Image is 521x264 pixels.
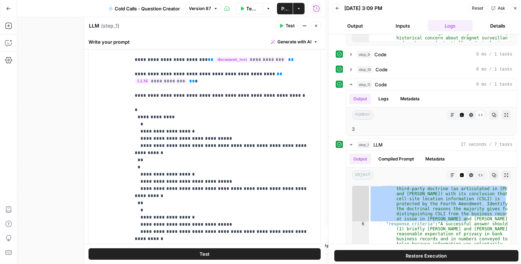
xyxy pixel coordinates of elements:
span: 27 seconds / 7 tasks [461,141,512,148]
span: Restore Execution [406,252,447,259]
button: Compiled Prompt [374,154,418,164]
span: LLM [373,141,383,148]
span: Ask [498,5,505,11]
span: step_9 [357,51,372,58]
span: ( step_1 ) [101,22,119,29]
button: 0 ms / 1 tasks [346,49,517,60]
div: 3 [352,125,511,133]
span: 0 ms / 1 tasks [476,51,512,58]
span: Code [376,66,388,73]
span: step_1 [357,141,371,148]
span: Reset [472,5,483,11]
button: 0 ms / 1 tasks [346,64,517,75]
button: Details [475,20,520,32]
span: step_10 [357,66,373,73]
span: number [352,110,374,120]
button: Test [89,248,321,260]
button: Output [349,154,371,164]
span: Version 87 [189,5,211,12]
div: Write your prompt [84,34,325,49]
button: Metadata [421,154,449,164]
button: Test [276,21,298,30]
button: Generate with AI [268,37,321,47]
span: step_11 [357,81,372,88]
button: Cold Calls - Question Creator [104,3,185,14]
button: Output [333,20,378,32]
button: Restore Execution [334,250,518,261]
button: Logs [374,93,393,104]
span: Test Workflow [247,5,259,12]
span: object [352,171,374,180]
button: Reset [469,4,487,13]
span: Code [374,51,387,58]
span: Publish [281,5,288,12]
button: 27 seconds / 7 tasks [346,139,517,150]
button: Logs [428,20,473,32]
span: Test [200,250,210,258]
button: Inputs [381,20,425,32]
span: Cold Calls - Question Creator [115,5,180,12]
textarea: LLM [89,22,99,29]
button: 0 ms / 1 tasks [346,79,517,90]
button: Metadata [396,93,424,104]
button: Publish [277,3,293,14]
button: Test Workflow [235,3,263,14]
button: Output [349,93,371,104]
span: 0 ms / 1 tasks [476,66,512,73]
div: 5 [352,181,369,221]
span: 0 ms / 1 tasks [476,81,512,88]
span: Test [286,23,295,29]
div: 0 ms / 1 tasks [346,91,517,135]
span: Code [375,81,387,88]
button: Ask [488,4,508,13]
button: Version 87 [186,4,221,13]
span: Generate with AI [277,39,311,45]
